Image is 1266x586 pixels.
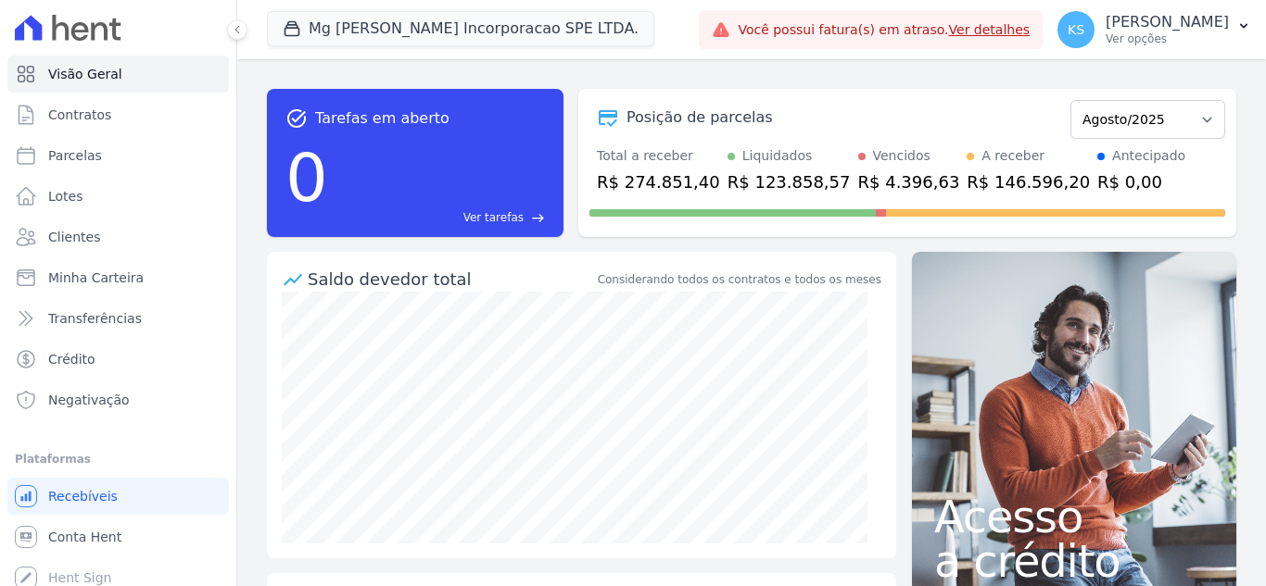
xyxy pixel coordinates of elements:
[7,178,229,215] a: Lotes
[531,211,545,225] span: east
[1097,169,1185,194] div: R$ 0,00
[48,146,102,165] span: Parcelas
[48,268,144,287] span: Minha Carteira
[738,20,1030,40] span: Você possui fatura(s) em atraso.
[1068,23,1084,36] span: KS
[7,518,229,555] a: Conta Hent
[7,259,229,296] a: Minha Carteira
[7,478,229,515] a: Recebíveis
[48,528,121,546] span: Conta Hent
[742,146,813,166] div: Liquidados
[934,539,1214,583] span: a crédito
[858,169,960,194] div: R$ 4.396,63
[48,350,95,368] span: Crédito
[7,381,229,418] a: Negativação
[597,146,720,166] div: Total a receber
[315,107,449,130] span: Tarefas em aberto
[48,187,83,206] span: Lotes
[7,218,229,256] a: Clientes
[335,209,545,226] a: Ver tarefas east
[598,271,881,288] div: Considerando todos os contratos e todos os meses
[285,130,328,226] div: 0
[1106,31,1229,46] p: Ver opções
[15,448,222,470] div: Plataformas
[967,169,1090,194] div: R$ 146.596,20
[7,56,229,93] a: Visão Geral
[7,341,229,378] a: Crédito
[48,65,122,83] span: Visão Geral
[873,146,931,166] div: Vencidos
[1043,4,1266,56] button: KS [PERSON_NAME] Ver opções
[463,209,524,226] span: Ver tarefas
[949,22,1031,37] a: Ver detalhes
[48,487,118,505] span: Recebíveis
[728,169,851,194] div: R$ 123.858,57
[934,494,1214,539] span: Acesso
[597,169,720,194] div: R$ 274.851,40
[285,107,308,130] span: task_alt
[308,267,594,292] div: Saldo devedor total
[7,300,229,337] a: Transferências
[48,106,111,124] span: Contratos
[48,228,100,246] span: Clientes
[7,96,229,133] a: Contratos
[7,137,229,174] a: Parcelas
[981,146,1044,166] div: A receber
[267,11,654,46] button: Mg [PERSON_NAME] Incorporacao SPE LTDA.
[1106,13,1229,31] p: [PERSON_NAME]
[48,391,130,409] span: Negativação
[1112,146,1185,166] div: Antecipado
[627,106,773,129] div: Posição de parcelas
[48,309,142,328] span: Transferências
